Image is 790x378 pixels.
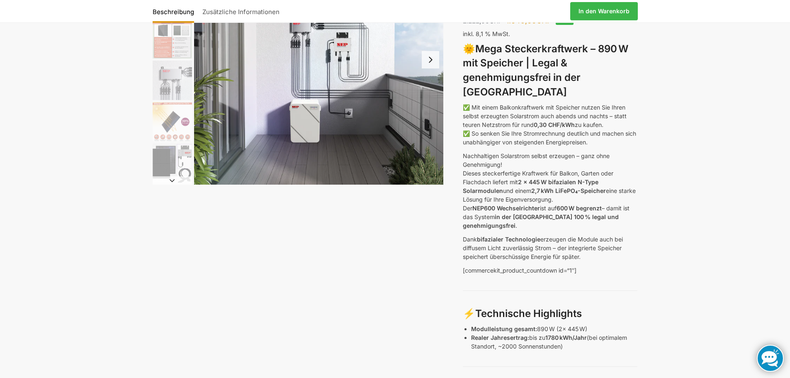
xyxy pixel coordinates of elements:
strong: 1780 kWh/Jahr [545,334,587,341]
span: inkl. 8,1 % MwSt. [463,30,510,37]
li: 6 / 12 [151,142,192,184]
strong: Technische Highlights [475,307,582,319]
strong: 2 x 445 W bifazialen N-Type Solarmodulen [463,178,598,194]
strong: 600 W begrenzt [557,205,602,212]
strong: 0,30 CHF/kWh [534,121,575,128]
strong: NEP600 Wechselrichter [472,205,540,212]
img: Bificial 30 % mehr Leistung [153,102,192,141]
img: BDS1000 [153,61,192,100]
button: Next slide [153,176,192,185]
strong: in der [GEOGRAPHIC_DATA] 100 % legal und genehmigungsfrei [463,213,619,229]
strong: bifazialer Technologie [477,236,540,243]
p: ✅ Mit einem Balkonkraftwerk mit Speicher nutzen Sie Ihren selbst erzeugten Solarstrom auch abends... [463,103,637,146]
strong: 2,7 kWh LiFePO₄-Speicher [531,187,606,194]
button: Next slide [422,51,439,68]
li: 4 / 12 [151,59,192,101]
li: 7 / 12 [151,184,192,225]
p: [commercekit_product_countdown id=“1″] [463,266,637,275]
p: Nachhaltigen Solarstrom selbst erzeugen – ganz ohne Genehmigung! Dieses steckerfertige Kraftwerk ... [463,151,637,230]
h3: 🌞 [463,42,637,100]
strong: Modulleistung gesamt: [471,325,537,332]
li: 5 / 12 [151,101,192,142]
strong: Mega Steckerkraftwerk – 890 W mit Speicher | Legal & genehmigungsfrei in der [GEOGRAPHIC_DATA] [463,43,628,98]
h3: ⚡ [463,307,637,321]
a: Zusätzliche Informationen [198,1,284,21]
p: 890 W (2x 445 W) [471,324,637,333]
p: Dank erzeugen die Module auch bei diffusem Licht zuverlässig Strom – der integrierte Speicher spe... [463,235,637,261]
a: In den Warenkorb [570,2,638,20]
img: Balkonkraftwerk 860 [153,144,192,183]
a: Beschreibung [153,1,198,21]
p: bis zu (bei optimalem Standort, ~2000 Sonnenstunden) [471,333,637,351]
strong: Realer Jahresertrag: [471,334,529,341]
img: Bificial im Vergleich zu billig Modulen [153,19,192,59]
li: 3 / 12 [151,18,192,59]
